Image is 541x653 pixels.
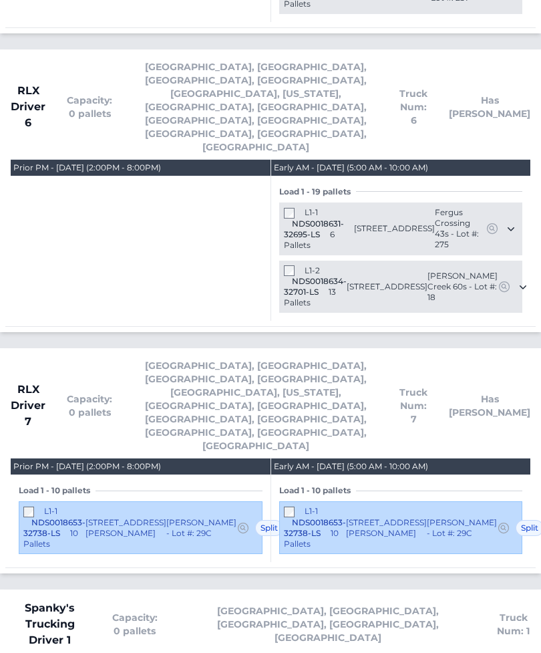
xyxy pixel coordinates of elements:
[111,611,159,638] span: Capacity: 0 pallets
[497,611,530,638] span: Truck Num: 1
[284,276,347,297] span: NDS0018634-32701-LS
[67,392,112,419] span: Capacity: 0 pallets
[23,528,78,549] span: 10 Pallets
[354,223,435,234] span: [STREET_ADDRESS]
[284,517,346,538] span: NDS0018653-32738-LS
[279,485,356,496] span: Load 1 - 10 pallets
[427,517,497,539] span: [PERSON_NAME] - Lot #: 29C
[435,207,486,250] span: Fergus Crossing 43s - Lot #: 275
[274,461,428,472] div: Early AM - [DATE] (5:00 AM - 10:00 AM)
[166,517,236,539] span: [PERSON_NAME] - Lot #: 29C
[284,287,336,307] span: 13 Pallets
[67,94,112,120] span: Capacity: 0 pallets
[449,392,530,419] span: Has [PERSON_NAME]
[305,207,318,217] span: L1-1
[284,528,339,549] span: 10 Pallets
[399,87,427,127] span: Truck Num: 6
[19,485,96,496] span: Load 1 - 10 pallets
[44,506,57,516] span: L1-1
[346,517,427,539] span: [STREET_ADDRESS][PERSON_NAME]
[180,604,476,644] span: [GEOGRAPHIC_DATA], [GEOGRAPHIC_DATA], [GEOGRAPHIC_DATA], [GEOGRAPHIC_DATA], [GEOGRAPHIC_DATA]
[427,271,498,303] span: [PERSON_NAME] Creek 60s - Lot #: 18
[85,517,166,539] span: [STREET_ADDRESS][PERSON_NAME]
[274,162,428,173] div: Early AM - [DATE] (5:00 AM - 10:00 AM)
[284,229,335,250] span: 6 Pallets
[11,382,45,430] span: RLX Driver 7
[279,186,356,197] span: Load 1 - 19 pallets
[305,265,320,275] span: L1-2
[11,83,45,131] span: RLX Driver 6
[284,219,344,239] span: NDS0018631-32695-LS
[255,520,283,536] span: Split
[449,94,530,120] span: Has [PERSON_NAME]
[399,386,427,426] span: Truck Num: 7
[134,359,378,452] span: [GEOGRAPHIC_DATA], [GEOGRAPHIC_DATA], [GEOGRAPHIC_DATA], [GEOGRAPHIC_DATA], [GEOGRAPHIC_DATA], [U...
[13,162,161,173] div: Prior PM - [DATE] (2:00PM - 8:00PM)
[134,60,378,154] span: [GEOGRAPHIC_DATA], [GEOGRAPHIC_DATA], [GEOGRAPHIC_DATA], [GEOGRAPHIC_DATA], [GEOGRAPHIC_DATA], [U...
[305,506,318,516] span: L1-1
[23,517,85,538] span: NDS0018653-32738-LS
[11,600,89,648] span: Spanky's Trucking Driver 1
[347,281,427,292] span: [STREET_ADDRESS]
[13,461,161,472] div: Prior PM - [DATE] (2:00PM - 8:00PM)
